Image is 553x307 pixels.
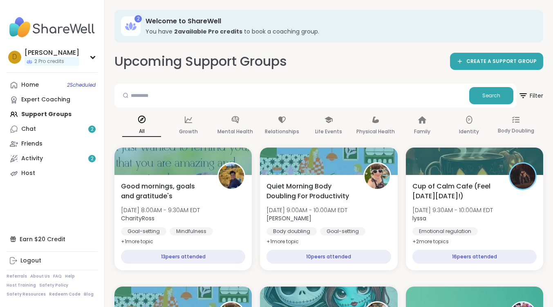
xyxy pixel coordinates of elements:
[450,53,543,70] a: CREATE A SUPPORT GROUP
[21,140,43,148] div: Friends
[7,291,46,297] a: Safety Resources
[356,127,395,137] p: Physical Health
[39,282,68,288] a: Safety Policy
[170,227,213,235] div: Mindfulness
[174,27,242,36] b: 2 available Pro credit s
[412,250,537,264] div: 16 peers attended
[7,92,98,107] a: Expert Coaching
[21,125,36,133] div: Chat
[265,127,299,137] p: Relationships
[91,155,94,162] span: 2
[21,96,70,104] div: Expert Coaching
[67,82,96,88] span: 2 Scheduled
[412,206,493,214] span: [DATE] 9:30AM - 10:00AM EDT
[482,92,500,99] span: Search
[114,52,287,71] h2: Upcoming Support Groups
[7,273,27,279] a: Referrals
[179,127,198,137] p: Growth
[121,227,166,235] div: Goal-setting
[65,273,75,279] a: Help
[365,164,390,189] img: Adrienne_QueenOfTheDawn
[30,273,50,279] a: About Us
[7,232,98,246] div: Earn $20 Credit
[466,58,537,65] span: CREATE A SUPPORT GROUP
[84,291,94,297] a: Blog
[315,127,342,137] p: Life Events
[414,127,430,137] p: Family
[7,282,36,288] a: Host Training
[518,84,543,108] button: Filter
[121,182,208,201] span: Good mornings, goals and gratitude's
[121,250,245,264] div: 13 peers attended
[266,227,317,235] div: Body doubling
[498,126,534,136] p: Body Doubling
[7,166,98,181] a: Host
[7,78,98,92] a: Home2Scheduled
[510,164,535,189] img: lyssa
[122,126,161,137] p: All
[146,17,532,26] h3: Welcome to ShareWell
[266,182,354,201] span: Quiet Morning Body Doubling For Productivity
[12,52,17,63] span: D
[7,122,98,137] a: Chat2
[412,214,426,222] b: lyssa
[21,155,43,163] div: Activity
[266,250,391,264] div: 10 peers attended
[25,48,79,57] div: [PERSON_NAME]
[7,151,98,166] a: Activity2
[217,127,253,137] p: Mental Health
[91,126,94,133] span: 2
[21,169,35,177] div: Host
[146,27,532,36] h3: You have to book a coaching group.
[53,273,62,279] a: FAQ
[121,214,154,222] b: CharityRoss
[459,127,479,137] p: Identity
[266,214,311,222] b: [PERSON_NAME]
[134,15,142,22] div: 2
[469,87,513,104] button: Search
[412,227,478,235] div: Emotional regulation
[121,206,200,214] span: [DATE] 8:00AM - 9:30AM EDT
[34,58,64,65] span: 2 Pro credits
[20,257,41,265] div: Logout
[7,13,98,42] img: ShareWell Nav Logo
[412,182,500,201] span: Cup of Calm Cafe (Feel [DATE][DATE]!)
[266,206,347,214] span: [DATE] 9:00AM - 10:00AM EDT
[21,81,39,89] div: Home
[7,137,98,151] a: Friends
[49,291,81,297] a: Redeem Code
[7,253,98,268] a: Logout
[219,164,244,189] img: CharityRoss
[518,86,543,105] span: Filter
[320,227,365,235] div: Goal-setting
